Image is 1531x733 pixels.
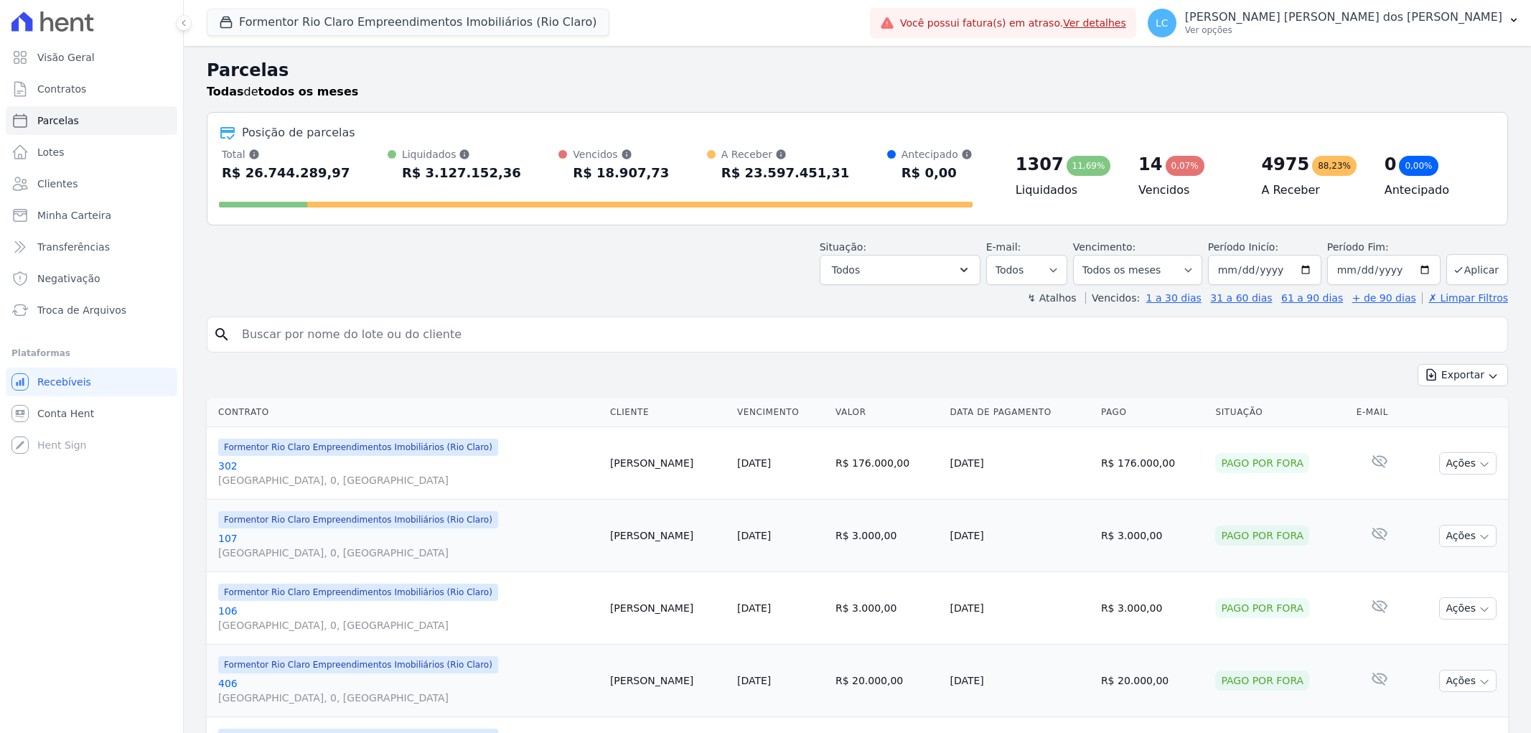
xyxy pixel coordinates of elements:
th: Contrato [207,398,604,427]
button: Aplicar [1446,254,1508,285]
th: Data de Pagamento [944,398,1095,427]
button: Exportar [1418,364,1508,386]
label: Período Inicío: [1208,241,1278,253]
strong: todos os meses [258,85,359,98]
a: 31 a 60 dias [1210,292,1272,304]
td: [DATE] [944,645,1095,717]
a: Visão Geral [6,43,177,72]
div: Pago por fora [1215,526,1309,546]
p: [PERSON_NAME] [PERSON_NAME] dos [PERSON_NAME] [1185,10,1502,24]
a: + de 90 dias [1352,292,1416,304]
h4: Antecipado [1385,182,1484,199]
span: Minha Carteira [37,208,111,223]
button: LC [PERSON_NAME] [PERSON_NAME] dos [PERSON_NAME] Ver opções [1136,3,1531,43]
th: Pago [1095,398,1210,427]
td: R$ 20.000,00 [1095,645,1210,717]
a: [DATE] [737,457,771,469]
span: Conta Hent [37,406,94,421]
a: Conta Hent [6,399,177,428]
div: Antecipado [902,147,973,162]
input: Buscar por nome do lote ou do cliente [233,320,1502,349]
th: Vencimento [731,398,830,427]
h4: Liquidados [1016,182,1115,199]
a: 406[GEOGRAPHIC_DATA], 0, [GEOGRAPHIC_DATA] [218,676,599,705]
span: Formentor Rio Claro Empreendimentos Imobiliários (Rio Claro) [218,511,498,528]
button: Ações [1439,597,1497,620]
label: Vencimento: [1073,241,1136,253]
button: Ações [1439,525,1497,547]
div: 0,07% [1166,156,1204,176]
span: Formentor Rio Claro Empreendimentos Imobiliários (Rio Claro) [218,584,498,601]
span: [GEOGRAPHIC_DATA], 0, [GEOGRAPHIC_DATA] [218,473,599,487]
a: Transferências [6,233,177,261]
a: 106[GEOGRAPHIC_DATA], 0, [GEOGRAPHIC_DATA] [218,604,599,632]
td: R$ 3.000,00 [1095,572,1210,645]
div: R$ 3.127.152,36 [402,162,521,185]
div: Total [222,147,350,162]
td: [PERSON_NAME] [604,427,731,500]
td: R$ 176.000,00 [1095,427,1210,500]
div: 0,00% [1399,156,1438,176]
label: Período Fim: [1327,240,1441,255]
a: 61 a 90 dias [1281,292,1343,304]
div: Pago por fora [1215,598,1309,618]
p: de [207,83,358,101]
h4: Vencidos [1138,182,1238,199]
span: [GEOGRAPHIC_DATA], 0, [GEOGRAPHIC_DATA] [218,546,599,560]
div: Pago por fora [1215,453,1309,473]
span: LC [1156,18,1169,28]
span: Formentor Rio Claro Empreendimentos Imobiliários (Rio Claro) [218,656,498,673]
td: [PERSON_NAME] [604,500,731,572]
td: R$ 3.000,00 [1095,500,1210,572]
h4: A Receber [1261,182,1361,199]
a: Minha Carteira [6,201,177,230]
td: [DATE] [944,572,1095,645]
span: Todos [832,261,860,279]
th: E-mail [1351,398,1409,427]
a: 302[GEOGRAPHIC_DATA], 0, [GEOGRAPHIC_DATA] [218,459,599,487]
div: R$ 18.907,73 [573,162,669,185]
span: Formentor Rio Claro Empreendimentos Imobiliários (Rio Claro) [218,439,498,456]
a: 1 a 30 dias [1146,292,1202,304]
a: Recebíveis [6,368,177,396]
label: Vencidos: [1085,292,1140,304]
i: search [213,326,230,343]
div: 11,69% [1067,156,1111,176]
span: [GEOGRAPHIC_DATA], 0, [GEOGRAPHIC_DATA] [218,691,599,705]
label: ↯ Atalhos [1027,292,1076,304]
td: [DATE] [944,500,1095,572]
td: R$ 3.000,00 [830,572,945,645]
span: Recebíveis [37,375,91,389]
span: Clientes [37,177,78,191]
td: [DATE] [944,427,1095,500]
span: Visão Geral [37,50,95,65]
div: 0 [1385,153,1397,176]
div: A Receber [721,147,849,162]
a: Negativação [6,264,177,293]
button: Ações [1439,452,1497,475]
button: Todos [820,255,980,285]
td: R$ 3.000,00 [830,500,945,572]
a: Contratos [6,75,177,103]
div: 1307 [1016,153,1064,176]
div: R$ 0,00 [902,162,973,185]
td: [PERSON_NAME] [604,645,731,717]
span: [GEOGRAPHIC_DATA], 0, [GEOGRAPHIC_DATA] [218,618,599,632]
a: Ver detalhes [1063,17,1126,29]
a: Clientes [6,169,177,198]
div: Pago por fora [1215,671,1309,691]
label: E-mail: [986,241,1021,253]
a: [DATE] [737,530,771,541]
a: Lotes [6,138,177,167]
span: Contratos [37,82,86,96]
h2: Parcelas [207,57,1508,83]
a: [DATE] [737,675,771,686]
button: Formentor Rio Claro Empreendimentos Imobiliários (Rio Claro) [207,9,609,36]
a: [DATE] [737,602,771,614]
span: Transferências [37,240,110,254]
span: Negativação [37,271,100,286]
div: 14 [1138,153,1162,176]
td: R$ 20.000,00 [830,645,945,717]
div: Liquidados [402,147,521,162]
span: Lotes [37,145,65,159]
